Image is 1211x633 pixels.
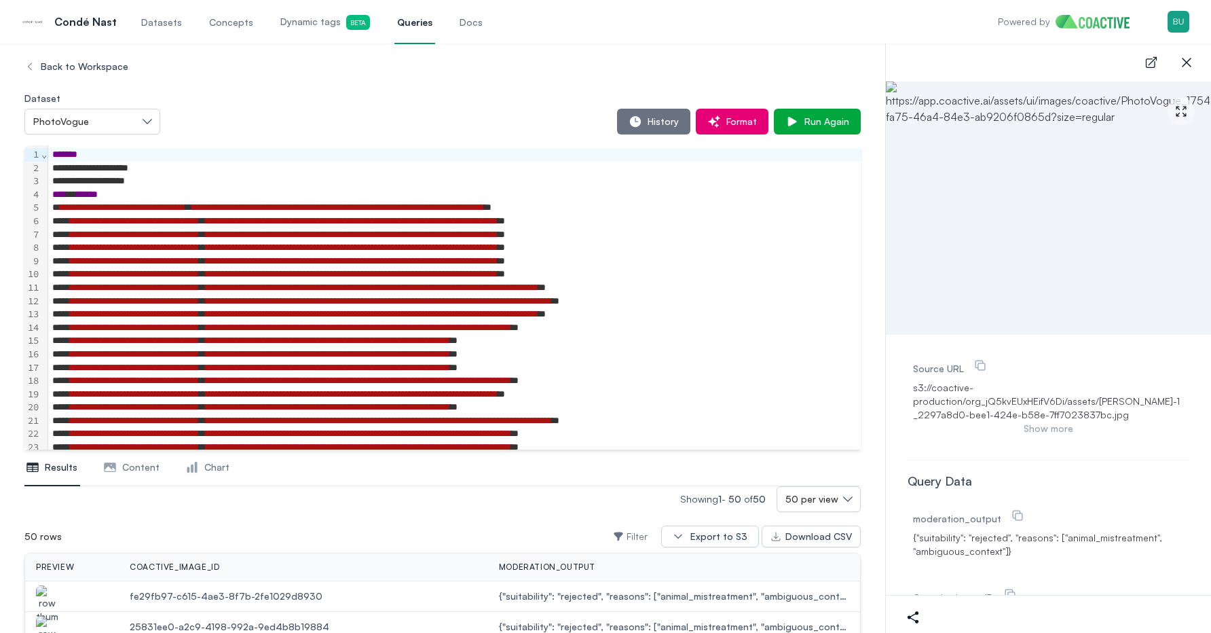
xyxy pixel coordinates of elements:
span: of [744,493,766,505]
span: s3://coactive-production/org_jQ5kvEUxHEifV6Di/assets/Oliver-1_2297a8d0-bee1-424e-b58e-7ff7023837b... [913,381,1184,422]
button: Results [24,450,80,486]
div: Export to S3 [690,530,747,543]
p: Condé Nast [54,14,117,30]
div: 15 [24,334,41,348]
span: Dynamic tags [280,15,370,30]
span: preview [36,562,74,573]
div: 2 [24,162,41,175]
button: Format [696,109,768,134]
button: Export to S3 [661,526,759,547]
div: 17 [24,361,41,375]
div: 3 [24,175,41,188]
button: PhotoVogue [24,109,160,134]
span: Filter [627,530,648,543]
span: Concepts [209,16,253,29]
label: moderation_output [913,513,1027,524]
div: 9 [24,255,41,268]
span: Back to Workspace [35,60,128,73]
div: 6 [24,215,41,228]
img: https://app.coactive.ai/assets/ui/images/coactive/PhotoVogue_1754338051334/03241741-fa75-46a4-84e... [886,82,1211,335]
button: Show more [913,422,1184,435]
span: 50 [753,493,766,505]
span: 50 per view [785,492,838,506]
img: Menu for the logged in user [1168,11,1189,33]
div: 18 [24,374,41,388]
span: {"suitability": "rejected", "reasons": ["animal_mistreatment", "ambiguous_context"]} [913,531,1184,558]
div: 23 [24,441,41,454]
div: 5 [24,201,41,215]
span: Beta [346,15,370,30]
div: 13 [24,308,41,321]
span: {"suitability": "rejected", "reasons": ["animal_mistreatment", "ambiguous_context"]} [499,590,849,603]
div: Download CSV [785,530,852,543]
span: Chart [204,460,229,474]
label: Source URL [913,363,990,374]
button: Chart [184,450,232,486]
button: History [617,109,690,134]
div: 20 [24,401,41,414]
span: Run Again [799,115,849,128]
img: Home [1056,15,1140,29]
span: moderation_output [499,562,595,573]
span: Content [122,460,160,474]
div: 50 rows [24,524,67,549]
p: Powered by [998,15,1050,29]
span: 50 [728,493,741,505]
p: Showing - [680,492,777,506]
button: row thumbnail [36,585,58,607]
div: 16 [24,348,41,361]
span: coactive_image_id [130,562,219,573]
label: Coactive image ID [913,592,1020,603]
button: Run Again [774,109,861,134]
div: 10 [24,268,41,281]
span: fe29fb97-c615-4ae3-8f7b-2fe1029d8930 [130,590,477,603]
div: 7 [24,228,41,242]
span: Fold line [41,148,48,160]
div: 14 [24,321,41,335]
button: Back to Workspace [24,54,139,79]
img: Condé Nast [22,11,43,33]
div: 19 [24,388,41,401]
span: PhotoVogue [33,115,89,128]
span: History [642,115,679,128]
button: Coactive image ID [1001,585,1020,604]
img: row thumbnail [36,585,58,623]
button: Download CSV [762,526,861,547]
span: Format [721,115,757,128]
label: Dataset [24,92,60,104]
div: 1 [24,148,41,162]
div: 22 [24,427,41,441]
div: 4 [24,188,41,202]
button: moderation_output [1008,507,1027,526]
span: Results [45,460,77,474]
div: 12 [24,295,41,308]
button: 50 per view [777,486,861,512]
button: Content [102,450,162,486]
button: Filter [610,530,650,543]
div: Query Data [908,471,1189,490]
div: 21 [24,414,41,428]
span: 1 [718,493,722,505]
nav: Tabs [24,450,861,486]
span: Datasets [141,16,182,29]
span: Queries [397,16,432,29]
div: 11 [24,281,41,295]
button: Source URL [971,357,990,376]
div: 8 [24,241,41,255]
